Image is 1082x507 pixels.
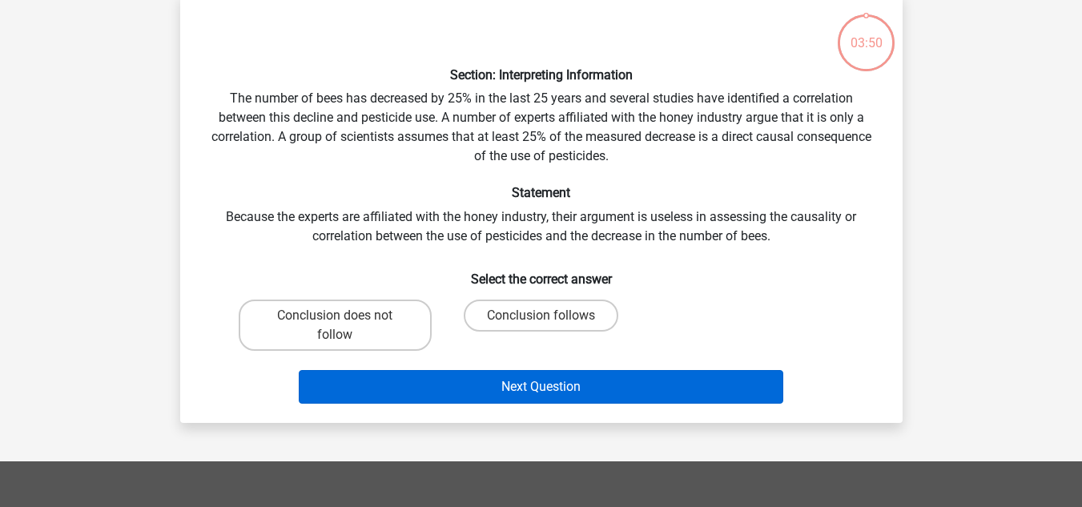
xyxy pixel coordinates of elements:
[836,13,896,53] div: 03:50
[464,300,618,332] label: Conclusion follows
[206,67,877,82] h6: Section: Interpreting Information
[239,300,432,351] label: Conclusion does not follow
[299,370,783,404] button: Next Question
[206,259,877,287] h6: Select the correct answer
[187,6,896,410] div: The number of bees has decreased by 25% in the last 25 years and several studies have identified ...
[206,185,877,200] h6: Statement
